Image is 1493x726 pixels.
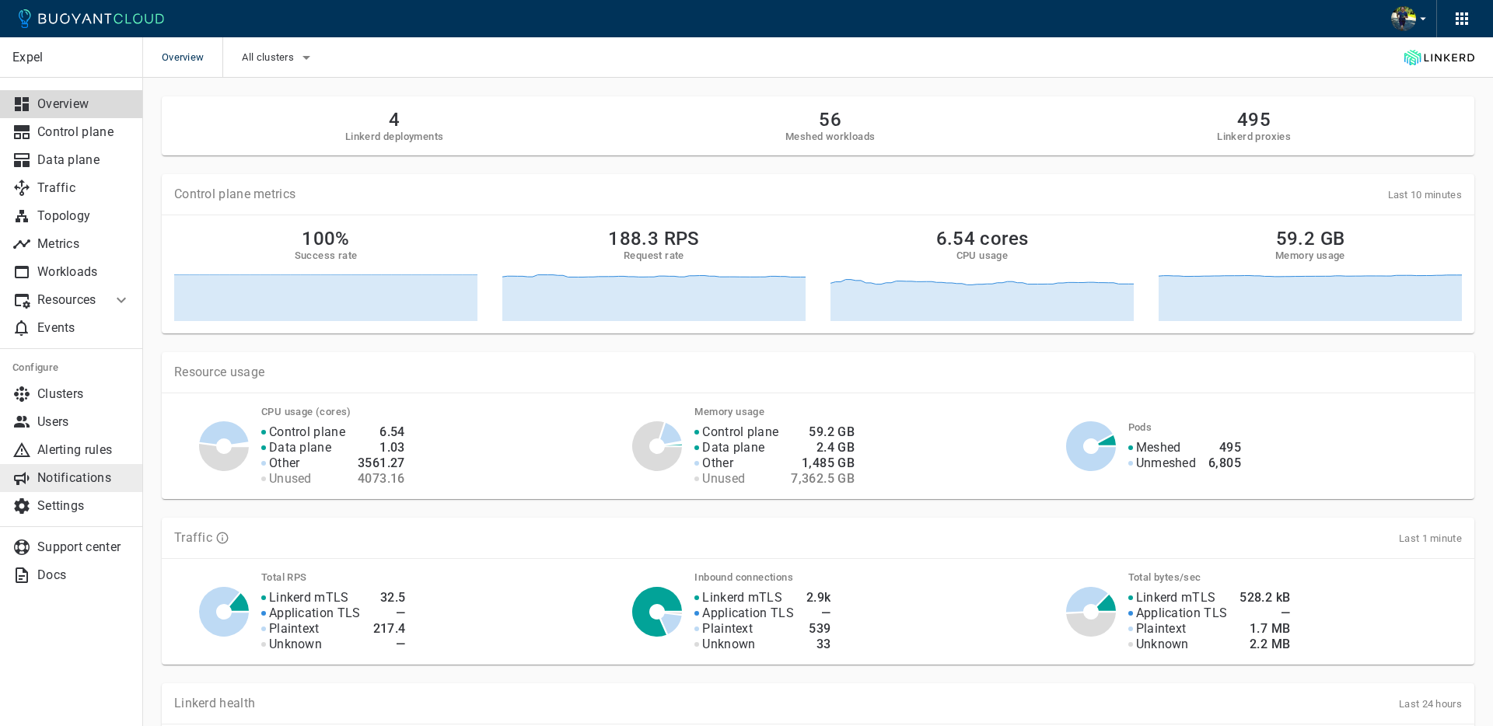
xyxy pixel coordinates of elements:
[702,455,733,471] p: Other
[345,109,444,131] h2: 4
[830,228,1134,321] a: 6.54 coresCPU usage
[174,228,477,321] a: 100%Success rate
[1159,228,1462,321] a: 59.2 GBMemory usage
[1217,131,1291,143] h5: Linkerd proxies
[37,539,131,555] p: Support center
[702,424,778,440] p: Control plane
[1136,455,1196,471] p: Unmeshed
[373,637,406,652] h4: —
[791,471,855,487] h4: 7,362.5 GB
[702,590,782,606] p: Linkerd mTLS
[702,471,745,487] p: Unused
[1240,621,1290,637] h4: 1.7 MB
[806,590,831,606] h4: 2.9k
[242,46,316,69] button: All clusters
[12,50,130,65] p: Expel
[37,442,131,458] p: Alerting rules
[37,236,131,252] p: Metrics
[37,414,131,430] p: Users
[1399,532,1462,544] span: Last 1 minute
[1208,455,1241,471] h4: 6,805
[37,208,131,224] p: Topology
[702,606,794,621] p: Application TLS
[37,567,131,583] p: Docs
[791,440,855,455] h4: 2.4 GB
[624,250,684,262] h5: Request rate
[373,590,406,606] h4: 32.5
[1217,109,1291,131] h2: 495
[702,621,753,637] p: Plaintext
[358,440,405,455] h4: 1.03
[1136,590,1216,606] p: Linkerd mTLS
[37,292,100,308] p: Resources
[269,606,361,621] p: Application TLS
[502,228,806,321] a: 188.3 RPSRequest rate
[806,606,831,621] h4: —
[608,228,700,250] h2: 188.3 RPS
[269,471,312,487] p: Unused
[37,96,131,112] p: Overview
[702,637,755,652] p: Unknown
[345,131,444,143] h5: Linkerd deployments
[1136,637,1189,652] p: Unknown
[269,590,349,606] p: Linkerd mTLS
[358,455,405,471] h4: 3561.27
[37,386,131,402] p: Clusters
[174,530,212,546] p: Traffic
[806,637,831,652] h4: 33
[269,455,300,471] p: Other
[269,424,345,440] p: Control plane
[1391,6,1416,31] img: Bjorn Stange
[242,51,297,64] span: All clusters
[302,228,350,250] h2: 100%
[1240,606,1290,621] h4: —
[269,621,320,637] p: Plaintext
[1208,440,1241,455] h4: 495
[785,131,875,143] h5: Meshed workloads
[269,440,331,455] p: Data plane
[1136,606,1228,621] p: Application TLS
[791,455,855,471] h4: 1,485 GB
[174,696,255,711] p: Linkerd health
[702,440,764,455] p: Data plane
[1136,621,1187,637] p: Plaintext
[37,124,131,140] p: Control plane
[785,109,875,131] h2: 56
[162,37,222,78] span: Overview
[37,470,131,486] p: Notifications
[1399,698,1462,710] span: Last 24 hours
[37,264,131,280] p: Workloads
[358,424,405,440] h4: 6.54
[37,180,131,196] p: Traffic
[1240,637,1290,652] h4: 2.2 MB
[1276,228,1345,250] h2: 59.2 GB
[936,228,1029,250] h2: 6.54 cores
[358,471,405,487] h4: 4073.16
[1240,590,1290,606] h4: 528.2 kB
[373,621,406,637] h4: 217.4
[37,320,131,336] p: Events
[956,250,1009,262] h5: CPU usage
[1136,440,1181,455] p: Meshed
[37,152,131,168] p: Data plane
[1388,189,1463,201] span: Last 10 minutes
[174,365,1462,380] p: Resource usage
[806,621,831,637] h4: 539
[295,250,358,262] h5: Success rate
[791,424,855,440] h4: 59.2 GB
[12,361,131,374] h5: Configure
[215,531,229,545] svg: TLS data is compiled from traffic seen by Linkerd proxies. RPS and TCP bytes reflect both inbound...
[373,606,406,621] h4: —
[1275,250,1345,262] h5: Memory usage
[269,637,322,652] p: Unknown
[37,498,131,514] p: Settings
[174,187,295,202] p: Control plane metrics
